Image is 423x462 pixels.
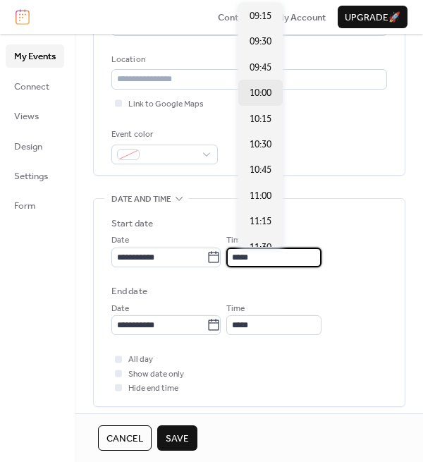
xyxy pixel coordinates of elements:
[111,217,153,231] div: Start date
[166,432,189,446] span: Save
[98,425,152,451] button: Cancel
[276,10,326,24] a: My Account
[250,61,271,75] span: 09:45
[345,11,400,25] span: Upgrade 🚀
[338,6,407,28] button: Upgrade🚀
[6,194,64,217] a: Form
[111,53,384,67] div: Location
[6,135,64,157] a: Design
[250,112,271,126] span: 10:15
[6,75,64,97] a: Connect
[14,169,48,183] span: Settings
[250,189,271,203] span: 11:00
[250,86,271,100] span: 10:00
[16,9,30,25] img: logo
[111,193,171,207] span: Date and time
[157,425,197,451] button: Save
[226,233,245,248] span: Time
[128,367,184,382] span: Show date only
[128,97,204,111] span: Link to Google Maps
[111,233,129,248] span: Date
[111,302,129,316] span: Date
[14,80,49,94] span: Connect
[111,128,215,142] div: Event color
[250,163,271,177] span: 10:45
[276,11,326,25] span: My Account
[218,10,264,24] a: Contact Us
[250,9,271,23] span: 09:15
[14,49,56,63] span: My Events
[6,104,64,127] a: Views
[128,382,178,396] span: Hide end time
[6,164,64,187] a: Settings
[250,214,271,229] span: 11:15
[14,199,36,213] span: Form
[106,432,143,446] span: Cancel
[111,284,147,298] div: End date
[250,35,271,49] span: 09:30
[14,109,39,123] span: Views
[14,140,42,154] span: Design
[250,138,271,152] span: 10:30
[128,353,153,367] span: All day
[250,241,271,255] span: 11:30
[6,44,64,67] a: My Events
[226,302,245,316] span: Time
[218,11,264,25] span: Contact Us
